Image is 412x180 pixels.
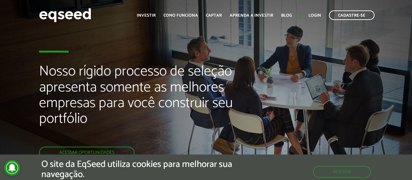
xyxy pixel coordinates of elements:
[329,10,375,20] a: Cadastre-se
[308,13,321,18] a: Login
[230,13,273,18] a: Aprenda a investir
[163,13,198,18] a: Como funciona
[137,13,156,18] a: Investir
[281,13,292,18] a: Blog
[39,7,91,24] img: EqSeed
[39,147,135,158] a: Acessar oportunidades
[39,64,235,147] h2: Nosso rígido processo de seleção apresenta somente as melhores empresas para você construir seu p...
[41,159,239,180] h5: O site da EqSeed utiliza cookies para melhorar sua navegação.
[206,13,222,18] a: Captar
[313,166,371,178] button: Aceitar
